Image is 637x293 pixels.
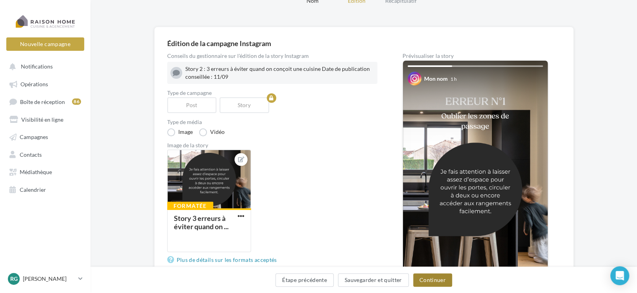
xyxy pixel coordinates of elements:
label: Type de campagne [167,90,377,96]
span: Opérations [20,81,48,87]
button: Notifications [5,59,83,73]
button: Sauvegarder et quitter [338,273,409,287]
div: 86 [72,98,81,105]
label: Vidéo [199,128,225,136]
span: Contacts [20,151,42,158]
a: Plus de détails sur les formats acceptés [167,255,280,265]
label: Type de média [167,119,377,125]
a: Calendrier [5,182,86,196]
span: Calendrier [20,186,46,193]
p: [PERSON_NAME] [23,275,75,283]
span: Rg [10,275,18,283]
div: Mon nom [424,75,448,83]
div: Open Intercom Messenger [610,266,629,285]
span: Visibilité en ligne [21,116,63,122]
span: Boîte de réception [20,98,65,105]
span: Médiathèque [20,169,52,175]
div: Story 2 : 3 erreurs à éviter quand on conçoit une cuisine Date de publication conseillée : 11/09 [185,65,374,81]
a: Contacts [5,147,86,161]
div: 1 h [451,76,457,82]
div: Conseils du gestionnaire sur l'édition de la story Instagram [167,53,377,59]
a: Rg [PERSON_NAME] [6,271,84,286]
a: Médiathèque [5,164,86,178]
div: Prévisualiser la story [403,53,548,59]
div: Image de la story [167,143,377,148]
a: Boîte de réception86 [5,94,86,109]
button: Nouvelle campagne [6,37,84,51]
div: Édition de la campagne Instagram [167,40,561,47]
div: Story 3 erreurs à éviter quand on ... [174,214,229,231]
button: Étape précédente [275,273,334,287]
a: Opérations [5,76,86,91]
button: Continuer [413,273,452,287]
span: Campagnes [20,134,48,140]
a: Campagnes [5,129,86,143]
a: Visibilité en ligne [5,112,86,126]
label: Image [167,128,193,136]
div: Formatée [167,202,213,210]
span: Notifications [21,63,53,70]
